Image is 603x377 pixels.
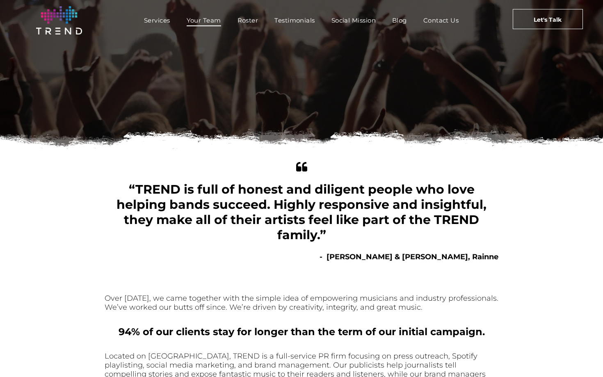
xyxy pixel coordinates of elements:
[178,14,229,26] a: Your Team
[229,14,267,26] a: Roster
[534,9,562,30] span: Let's Talk
[119,326,485,338] b: 94% of our clients stay for longer than the term of our initial campaign.
[320,252,498,261] b: - [PERSON_NAME] & [PERSON_NAME], Rainne
[415,14,467,26] a: Contact Us
[323,14,384,26] a: Social Mission
[36,6,82,34] img: logo
[266,14,323,26] a: Testimonials
[384,14,415,26] a: Blog
[105,294,498,312] font: Over [DATE], we came together with the simple idea of empowering musicians and industry professio...
[513,9,583,29] a: Let's Talk
[116,182,487,242] span: “TREND is full of honest and diligent people who love helping bands succeed. Highly responsive an...
[136,14,178,26] a: Services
